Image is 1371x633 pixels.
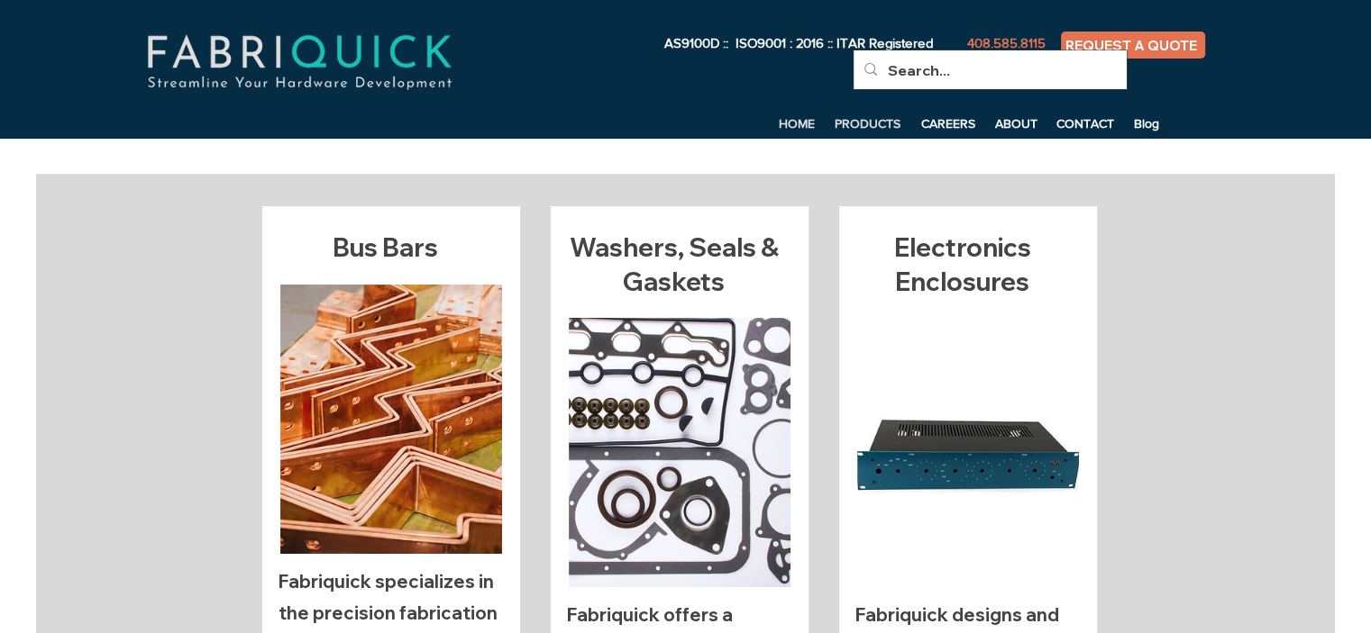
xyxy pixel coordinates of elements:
a: HOME [770,110,826,137]
a: Blog [1125,110,1168,137]
nav: Site [539,110,1168,137]
p: HOME [770,110,824,137]
span: Washers, Seals & Gaskets [570,231,779,297]
img: fabriquick-logo-colors-adjusted.png [81,14,517,110]
a: CONTACT [1047,110,1125,137]
span: AS9100D :: ISO9001 : 2016 :: ITAR Registered [664,35,933,50]
p: CONTACT [1047,110,1123,137]
p: CAREERS [912,110,984,137]
img: Washers, Seals & Gaskets [569,318,791,587]
span: 408.585.8115 [967,35,1046,50]
a: REQUEST A QUOTE [1061,32,1205,59]
img: Electronics Enclosures [857,318,1079,587]
p: ABOUT [986,110,1047,137]
p: PRODUCTS [826,110,909,137]
input: Search... [888,50,1089,90]
span: Electronics Enclosures [894,231,1031,297]
span: REQUEST A QUOTE [1065,37,1197,54]
span: Bus Bars [333,231,438,263]
a: CAREERS [912,110,986,137]
a: PRODUCTS [826,110,912,137]
img: Bus Bars [280,285,502,554]
a: ABOUT [986,110,1047,137]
